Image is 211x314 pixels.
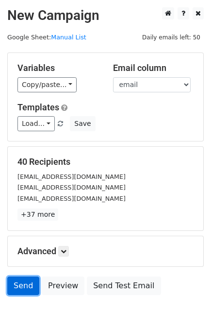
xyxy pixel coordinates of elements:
span: Daily emails left: 50 [139,32,204,43]
iframe: Chat Widget [162,267,211,314]
a: Send Test Email [87,277,161,295]
small: [EMAIL_ADDRESS][DOMAIN_NAME] [17,195,126,202]
a: Daily emails left: 50 [139,34,204,41]
h2: New Campaign [7,7,204,24]
small: [EMAIL_ADDRESS][DOMAIN_NAME] [17,184,126,191]
small: Google Sheet: [7,34,86,41]
h5: Variables [17,63,98,73]
button: Save [70,116,95,131]
a: Templates [17,102,59,112]
h5: Advanced [17,246,194,257]
a: Manual List [51,34,86,41]
a: +37 more [17,209,58,221]
h5: Email column [113,63,194,73]
a: Preview [42,277,84,295]
small: [EMAIL_ADDRESS][DOMAIN_NAME] [17,173,126,180]
a: Copy/paste... [17,77,77,92]
a: Send [7,277,39,295]
a: Load... [17,116,55,131]
h5: 40 Recipients [17,157,194,167]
